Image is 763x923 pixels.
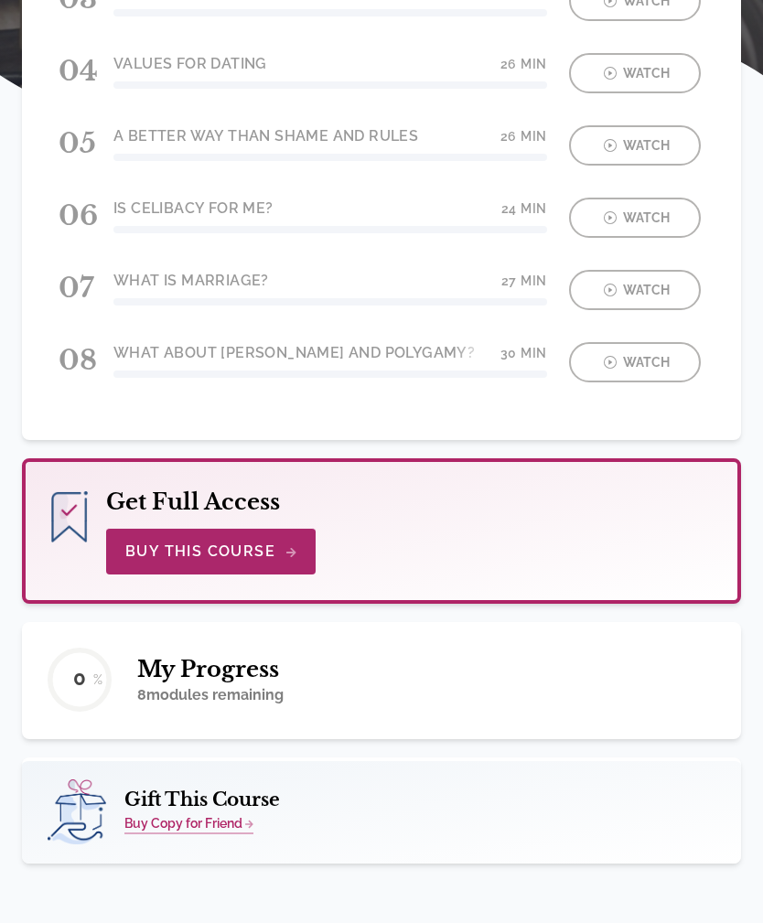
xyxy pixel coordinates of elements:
[51,491,88,542] img: bookmark-icon.png
[125,541,296,563] span: Buy This Course
[137,684,284,706] p: 8 modules remaining
[106,528,316,574] button: Buy This Course
[124,814,253,834] a: Buy Copy for Friend
[106,488,280,517] h2: Get Full Access
[137,655,284,684] h2: My Progress
[73,666,86,690] text: 0
[48,787,715,812] h2: Gift This Course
